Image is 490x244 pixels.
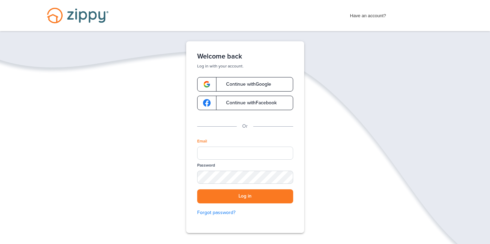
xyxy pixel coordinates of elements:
[197,96,293,110] a: google-logoContinue withFacebook
[203,99,211,107] img: google-logo
[219,82,271,87] span: Continue with Google
[242,123,248,130] p: Or
[197,147,293,160] input: Email
[197,162,215,168] label: Password
[203,81,211,88] img: google-logo
[197,189,293,203] button: Log in
[350,9,386,20] span: Have an account?
[197,138,207,144] label: Email
[197,209,293,216] a: Forgot password?
[197,77,293,92] a: google-logoContinue withGoogle
[219,100,277,105] span: Continue with Facebook
[197,171,293,184] input: Password
[197,63,293,69] p: Log in with your account.
[197,52,293,61] h1: Welcome back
